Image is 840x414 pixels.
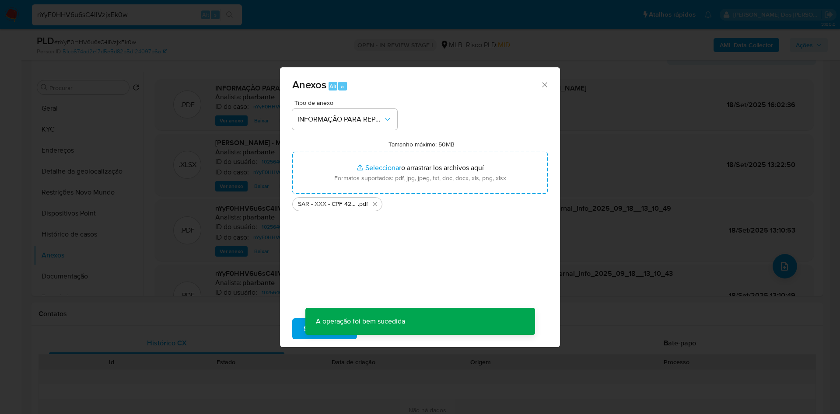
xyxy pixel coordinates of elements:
p: A operação foi bem sucedida [305,308,416,335]
button: Subir arquivo [292,318,357,339]
button: INFORMAÇÃO PARA REPORTE - COAF [292,109,397,130]
span: INFORMAÇÃO PARA REPORTE - COAF [297,115,383,124]
span: .pdf [358,200,368,209]
ul: Archivos seleccionados [292,194,548,211]
label: Tamanho máximo: 50MB [388,140,455,148]
span: Anexos [292,77,326,92]
span: Tipo de anexo [294,100,399,106]
button: Eliminar SAR - XXX - CPF 42659002835 - HIGOR NASCIMENTO MANGE DE OLIVEIRA.pdf [370,199,380,209]
button: Cerrar [540,80,548,88]
span: Alt [329,82,336,90]
span: Subir arquivo [304,319,346,338]
span: Cancelar [372,319,400,338]
span: a [341,82,344,90]
span: SAR - XXX - CPF 42659002835 - [PERSON_NAME] MANGE [PERSON_NAME] [298,200,358,209]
